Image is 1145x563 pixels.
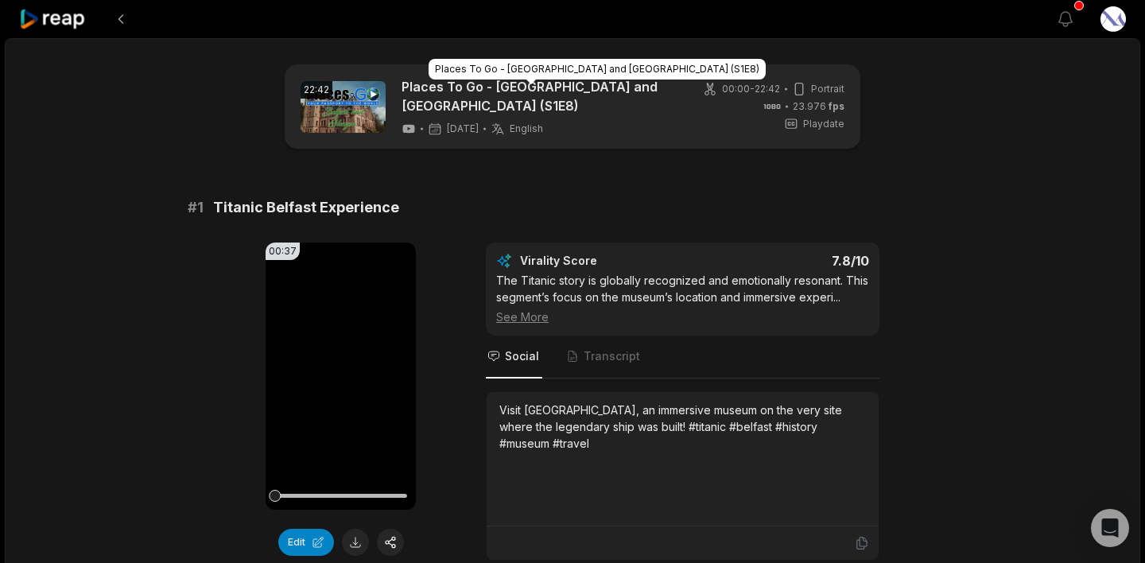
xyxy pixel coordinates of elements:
[499,402,866,452] div: Visit [GEOGRAPHIC_DATA], an immersive museum on the very site where the legendary ship was built!...
[722,82,780,96] span: 00:00 - 22:42
[803,117,844,131] span: Playdate
[811,82,844,96] span: Portrait
[447,122,479,135] span: [DATE]
[188,196,204,219] span: # 1
[496,272,869,325] div: The Titanic story is globally recognized and emotionally resonant. This segment’s focus on the mu...
[213,196,399,219] span: Titanic Belfast Experience
[266,243,416,510] video: Your browser does not support mp4 format.
[402,77,676,115] a: Places To Go - [GEOGRAPHIC_DATA] and [GEOGRAPHIC_DATA] (S1E8)
[1091,509,1129,547] div: Open Intercom Messenger
[520,253,691,269] div: Virality Score
[793,99,844,114] span: 23.976
[496,309,869,325] div: See More
[278,529,334,556] button: Edit
[584,348,640,364] span: Transcript
[486,336,879,379] nav: Tabs
[699,253,870,269] div: 7.8 /10
[829,100,844,112] span: fps
[505,348,539,364] span: Social
[429,59,766,80] div: Places To Go - [GEOGRAPHIC_DATA] and [GEOGRAPHIC_DATA] (S1E8)
[510,122,543,135] span: English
